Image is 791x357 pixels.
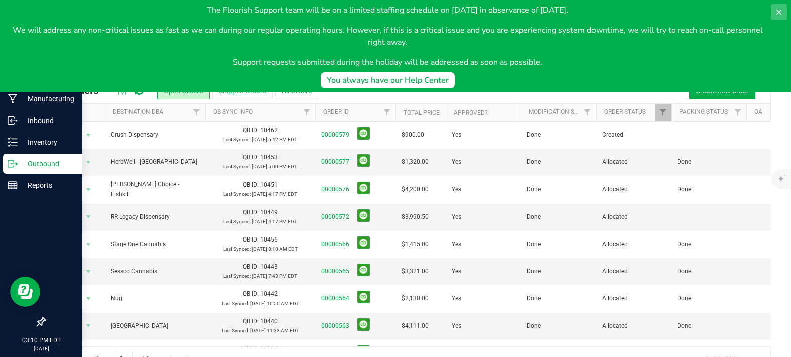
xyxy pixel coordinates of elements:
a: Order ID [323,108,349,115]
span: Allocated [602,240,665,249]
span: select [82,210,95,224]
a: Packing Status [679,108,728,115]
span: Done [527,267,541,276]
span: Done [677,185,691,194]
span: Yes [452,267,461,276]
a: Filter [579,104,596,121]
span: Yes [452,130,461,140]
span: select [82,155,95,169]
span: 10456 [260,236,278,243]
span: $4,111.00 [402,321,429,331]
span: select [82,128,95,142]
a: 00000565 [321,267,349,276]
a: Filter [299,104,315,121]
span: Yes [452,157,461,167]
span: Done [527,185,541,194]
span: select [82,265,95,279]
span: Sessco Cannabis [111,267,199,276]
span: select [82,319,95,333]
span: Last Synced: [223,246,251,252]
a: Filter [655,104,671,121]
span: Last Synced: [223,137,251,142]
span: [DATE] 10:50 AM EDT [250,301,299,306]
span: [GEOGRAPHIC_DATA] [111,321,199,331]
inline-svg: Inventory [8,137,18,147]
span: Nug [111,294,199,303]
span: [DATE] 11:33 AM EDT [250,328,299,333]
p: Inbound [18,114,78,127]
span: 10440 [260,318,278,325]
iframe: Resource center [10,277,40,307]
span: Done [677,267,691,276]
span: Done [527,294,541,303]
span: $900.00 [402,130,424,140]
span: Crush Dispensary [111,130,199,140]
a: QB Sync Info [213,108,253,115]
span: 10442 [260,290,278,297]
span: Allocated [602,157,665,167]
a: 00000566 [321,240,349,249]
span: Done [677,240,691,249]
a: 00000577 [321,157,349,167]
span: Allocated [602,321,665,331]
span: Done [677,321,691,331]
span: Last Synced: [223,191,251,197]
span: $1,320.00 [402,157,429,167]
span: QB ID: [243,263,259,270]
span: 10449 [260,209,278,216]
span: 10453 [260,154,278,161]
span: select [82,292,95,306]
span: [PERSON_NAME] Choice - Fishkill [111,180,199,199]
span: $3,321.00 [402,267,429,276]
span: 10443 [260,263,278,270]
span: [DATE] 5:00 PM EDT [252,164,297,169]
inline-svg: Outbound [8,159,18,169]
p: Inventory [18,136,78,148]
span: Yes [452,321,461,331]
span: QB ID: [243,209,259,216]
a: Filter [730,104,746,121]
span: Last Synced: [222,328,249,333]
span: HerbWell - [GEOGRAPHIC_DATA] [111,157,199,167]
span: Allocated [602,267,665,276]
span: $2,130.00 [402,294,429,303]
span: [DATE] 7:43 PM EDT [252,273,297,279]
a: Destination DBA [113,108,163,115]
span: [DATE] 4:17 PM EDT [252,219,297,224]
p: Support requests submitted during the holiday will be addressed as soon as possible. [8,56,767,68]
span: Stage One Cannabis [111,240,199,249]
span: [DATE] 4:17 PM EDT [252,191,297,197]
span: Allocated [602,212,665,222]
span: 10437 [260,345,278,352]
span: Done [527,240,541,249]
span: select [82,183,95,197]
inline-svg: Manufacturing [8,94,18,104]
span: QB ID: [243,236,259,243]
span: Last Synced: [222,301,249,306]
a: Filter [188,104,205,121]
span: QB ID: [243,127,259,134]
span: Last Synced: [223,219,251,224]
span: Created [602,130,665,140]
span: $3,990.50 [402,212,429,222]
span: select [82,237,95,252]
p: Reports [18,179,78,191]
a: 00000564 [321,294,349,303]
a: Modification Status [529,108,592,115]
span: Last Synced: [223,164,251,169]
span: Yes [452,240,461,249]
div: You always have our Help Center [327,74,449,86]
a: 00000579 [321,130,349,140]
span: QB ID: [243,345,259,352]
inline-svg: Inbound [8,115,18,126]
span: QB ID: [243,318,259,325]
span: $1,415.00 [402,240,429,249]
span: Yes [452,294,461,303]
span: Create new order [696,87,749,95]
span: Last Synced: [223,273,251,279]
span: 10451 [260,181,278,188]
span: $4,200.00 [402,185,429,194]
span: Done [677,294,691,303]
p: The Flourish Support team will be on a limited staffing schedule on [DATE] in observance of [DATE]. [8,4,767,16]
span: QB ID: [243,154,259,161]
